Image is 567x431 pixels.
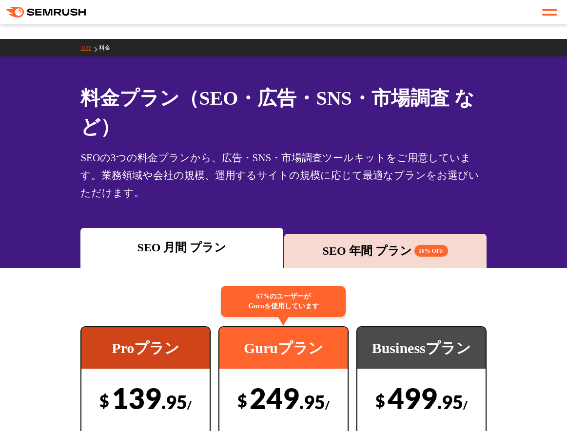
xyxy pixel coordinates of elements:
[161,391,187,413] span: .95
[80,149,486,202] div: SEOの3つの料金プランから、広告・SNS・市場調査ツールキットをご用意しています。業務領域や会社の規模、運用するサイトの規模に応じて最適なプランをお選びいただけます。
[219,327,348,369] div: Guruプラン
[375,391,385,411] span: $
[85,239,278,256] div: SEO 月間 プラン
[437,391,463,413] span: .95
[99,391,109,411] span: $
[237,391,247,411] span: $
[414,245,448,257] span: 16% OFF
[99,44,118,51] a: 料金
[221,286,346,317] div: 67%のユーザーが Guruを使用しています
[289,242,482,260] div: SEO 年間 プラン
[357,327,486,369] div: Businessプラン
[299,391,325,413] span: .95
[80,84,486,141] h1: 料金プラン（SEO・広告・SNS・市場調査 など）
[81,327,210,369] div: Proプラン
[80,44,98,51] a: TOP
